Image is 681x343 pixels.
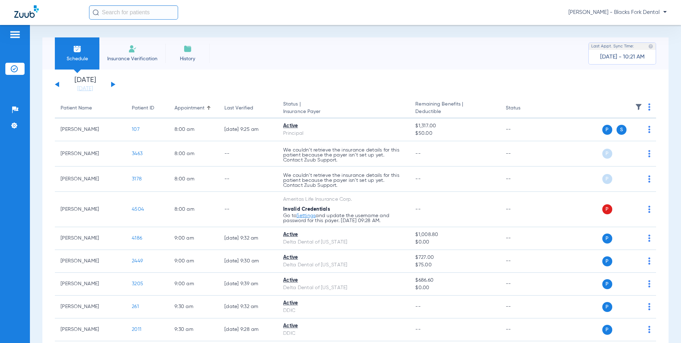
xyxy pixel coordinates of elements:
[132,304,139,309] span: 261
[219,250,277,273] td: [DATE] 9:30 AM
[219,141,277,167] td: --
[283,108,404,116] span: Insurance Payer
[132,127,140,132] span: 107
[415,254,494,261] span: $727.00
[602,279,612,289] span: P
[283,307,404,314] div: DDIC
[61,104,120,112] div: Patient Name
[648,206,650,213] img: group-dot-blue.svg
[169,227,219,250] td: 9:00 AM
[283,322,404,330] div: Active
[55,273,126,296] td: [PERSON_NAME]
[283,213,404,223] p: Go to and update the username and password for this payer. [DATE] 09:28 AM.
[600,53,645,61] span: [DATE] - 10:21 AM
[415,261,494,269] span: $75.00
[283,261,404,269] div: Delta Dental of [US_STATE]
[219,192,277,227] td: --
[645,309,681,343] iframe: Chat Widget
[14,5,39,18] img: Zuub Logo
[602,302,612,312] span: P
[175,104,213,112] div: Appointment
[415,151,421,156] span: --
[175,104,204,112] div: Appointment
[415,122,494,130] span: $1,317.00
[500,227,548,250] td: --
[283,277,404,284] div: Active
[89,5,178,20] input: Search for patients
[602,125,612,135] span: P
[648,103,650,111] img: group-dot-blue.svg
[169,167,219,192] td: 8:00 AM
[415,304,421,309] span: --
[415,231,494,239] span: $1,008.80
[132,327,141,332] span: 2011
[415,284,494,292] span: $0.00
[500,318,548,341] td: --
[219,118,277,141] td: [DATE] 9:25 AM
[415,207,421,212] span: --
[568,9,667,16] span: [PERSON_NAME] - Blacks Fork Dental
[73,45,82,53] img: Schedule
[171,55,204,62] span: History
[617,125,627,135] span: S
[648,126,650,133] img: group-dot-blue.svg
[415,176,421,181] span: --
[219,227,277,250] td: [DATE] 9:32 AM
[132,176,142,181] span: 3178
[635,103,642,111] img: filter.svg
[183,45,192,53] img: History
[648,175,650,183] img: group-dot-blue.svg
[283,231,404,239] div: Active
[132,236,142,241] span: 4186
[283,130,404,137] div: Principal
[648,280,650,287] img: group-dot-blue.svg
[283,239,404,246] div: Delta Dental of [US_STATE]
[169,250,219,273] td: 9:00 AM
[55,296,126,318] td: [PERSON_NAME]
[500,167,548,192] td: --
[410,98,500,118] th: Remaining Benefits |
[648,150,650,157] img: group-dot-blue.svg
[132,151,142,156] span: 3463
[55,192,126,227] td: [PERSON_NAME]
[55,250,126,273] td: [PERSON_NAME]
[283,122,404,130] div: Active
[128,45,137,53] img: Manual Insurance Verification
[591,43,634,50] span: Last Appt. Sync Time:
[219,296,277,318] td: [DATE] 9:32 AM
[415,327,421,332] span: --
[602,174,612,184] span: P
[219,167,277,192] td: --
[132,281,143,286] span: 3205
[648,257,650,265] img: group-dot-blue.svg
[9,30,21,39] img: hamburger-icon
[132,207,144,212] span: 4504
[132,104,154,112] div: Patient ID
[224,104,272,112] div: Last Verified
[224,104,253,112] div: Last Verified
[415,239,494,246] span: $0.00
[296,213,316,218] a: Settings
[55,167,126,192] td: [PERSON_NAME]
[169,141,219,167] td: 8:00 AM
[500,192,548,227] td: --
[55,118,126,141] td: [PERSON_NAME]
[283,330,404,337] div: DDIC
[648,235,650,242] img: group-dot-blue.svg
[55,318,126,341] td: [PERSON_NAME]
[132,258,143,263] span: 2449
[219,318,277,341] td: [DATE] 9:28 AM
[61,104,92,112] div: Patient Name
[500,250,548,273] td: --
[64,77,106,92] li: [DATE]
[500,141,548,167] td: --
[277,98,410,118] th: Status |
[169,118,219,141] td: 8:00 AM
[500,296,548,318] td: --
[55,227,126,250] td: [PERSON_NAME]
[169,318,219,341] td: 9:30 AM
[219,273,277,296] td: [DATE] 9:39 AM
[602,234,612,244] span: P
[648,44,653,49] img: last sync help info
